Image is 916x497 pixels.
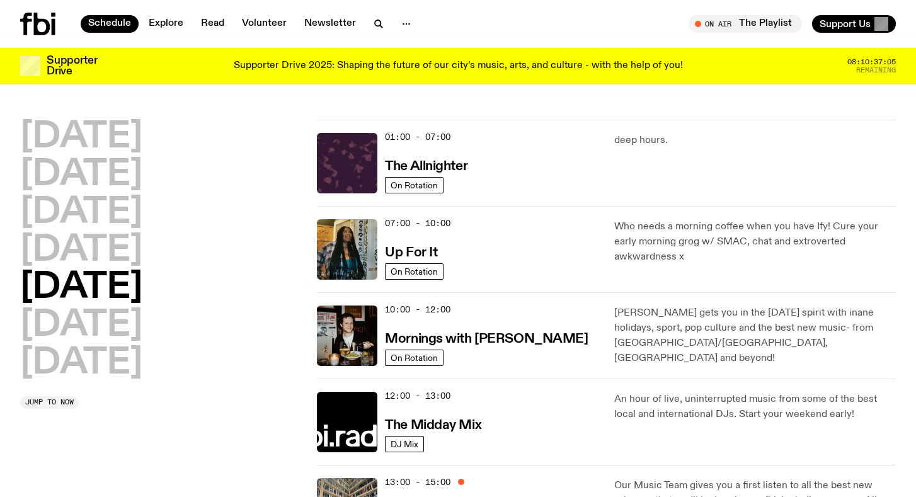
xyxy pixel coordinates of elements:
[391,353,438,362] span: On Rotation
[20,396,79,409] button: Jump to now
[385,160,467,173] h3: The Allnighter
[385,304,450,316] span: 10:00 - 12:00
[47,55,97,77] h3: Supporter Drive
[385,436,424,452] a: DJ Mix
[385,350,444,366] a: On Rotation
[81,15,139,33] a: Schedule
[856,67,896,74] span: Remaining
[20,270,142,306] button: [DATE]
[385,416,481,432] a: The Midday Mix
[385,131,450,143] span: 01:00 - 07:00
[20,120,142,155] button: [DATE]
[317,306,377,366] img: Sam blankly stares at the camera, brightly lit by a camera flash wearing a hat collared shirt and...
[385,244,437,260] a: Up For It
[391,180,438,190] span: On Rotation
[820,18,871,30] span: Support Us
[391,266,438,276] span: On Rotation
[141,15,191,33] a: Explore
[847,59,896,66] span: 08:10:37:05
[385,333,588,346] h3: Mornings with [PERSON_NAME]
[385,390,450,402] span: 12:00 - 13:00
[385,330,588,346] a: Mornings with [PERSON_NAME]
[385,177,444,193] a: On Rotation
[20,308,142,343] button: [DATE]
[385,157,467,173] a: The Allnighter
[385,476,450,488] span: 13:00 - 15:00
[20,157,142,193] button: [DATE]
[193,15,232,33] a: Read
[385,419,481,432] h3: The Midday Mix
[812,15,896,33] button: Support Us
[385,217,450,229] span: 07:00 - 10:00
[297,15,364,33] a: Newsletter
[317,219,377,280] img: Ify - a Brown Skin girl with black braided twists, looking up to the side with her tongue stickin...
[385,246,437,260] h3: Up For It
[614,306,896,366] p: [PERSON_NAME] gets you in the [DATE] spirit with inane holidays, sport, pop culture and the best ...
[614,392,896,422] p: An hour of live, uninterrupted music from some of the best local and international DJs. Start you...
[385,263,444,280] a: On Rotation
[391,439,418,448] span: DJ Mix
[25,399,74,406] span: Jump to now
[689,15,802,33] button: On AirThe Playlist
[234,60,683,72] p: Supporter Drive 2025: Shaping the future of our city’s music, arts, and culture - with the help o...
[20,195,142,231] button: [DATE]
[20,346,142,381] button: [DATE]
[614,133,896,148] p: deep hours.
[614,219,896,265] p: Who needs a morning coffee when you have Ify! Cure your early morning grog w/ SMAC, chat and extr...
[234,15,294,33] a: Volunteer
[20,233,142,268] button: [DATE]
